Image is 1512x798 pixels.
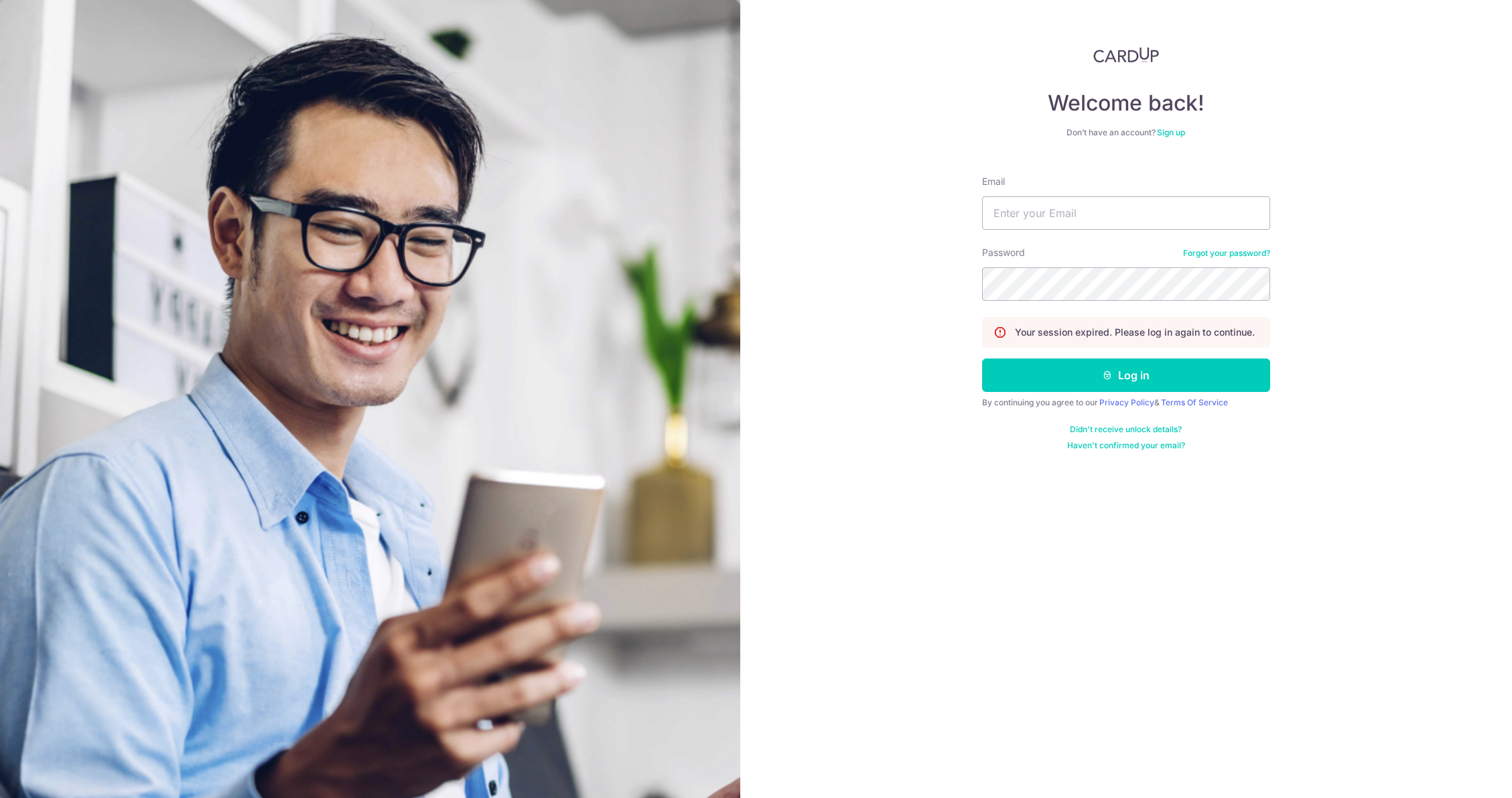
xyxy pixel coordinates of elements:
[982,246,1025,259] label: Password
[982,397,1270,408] div: By continuing you agree to our &
[1183,248,1270,259] a: Forgot your password?
[1099,397,1154,407] a: Privacy Policy
[1067,440,1185,451] a: Haven't confirmed your email?
[1015,326,1255,339] p: Your session expired. Please log in again to continue.
[1070,424,1182,435] a: Didn't receive unlock details?
[1093,47,1159,63] img: CardUp Logo
[982,90,1270,117] h4: Welcome back!
[982,175,1005,188] label: Email
[982,196,1270,230] input: Enter your Email
[1157,127,1185,137] a: Sign up
[982,127,1270,138] div: Don’t have an account?
[1161,397,1228,407] a: Terms Of Service
[982,358,1270,392] button: Log in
